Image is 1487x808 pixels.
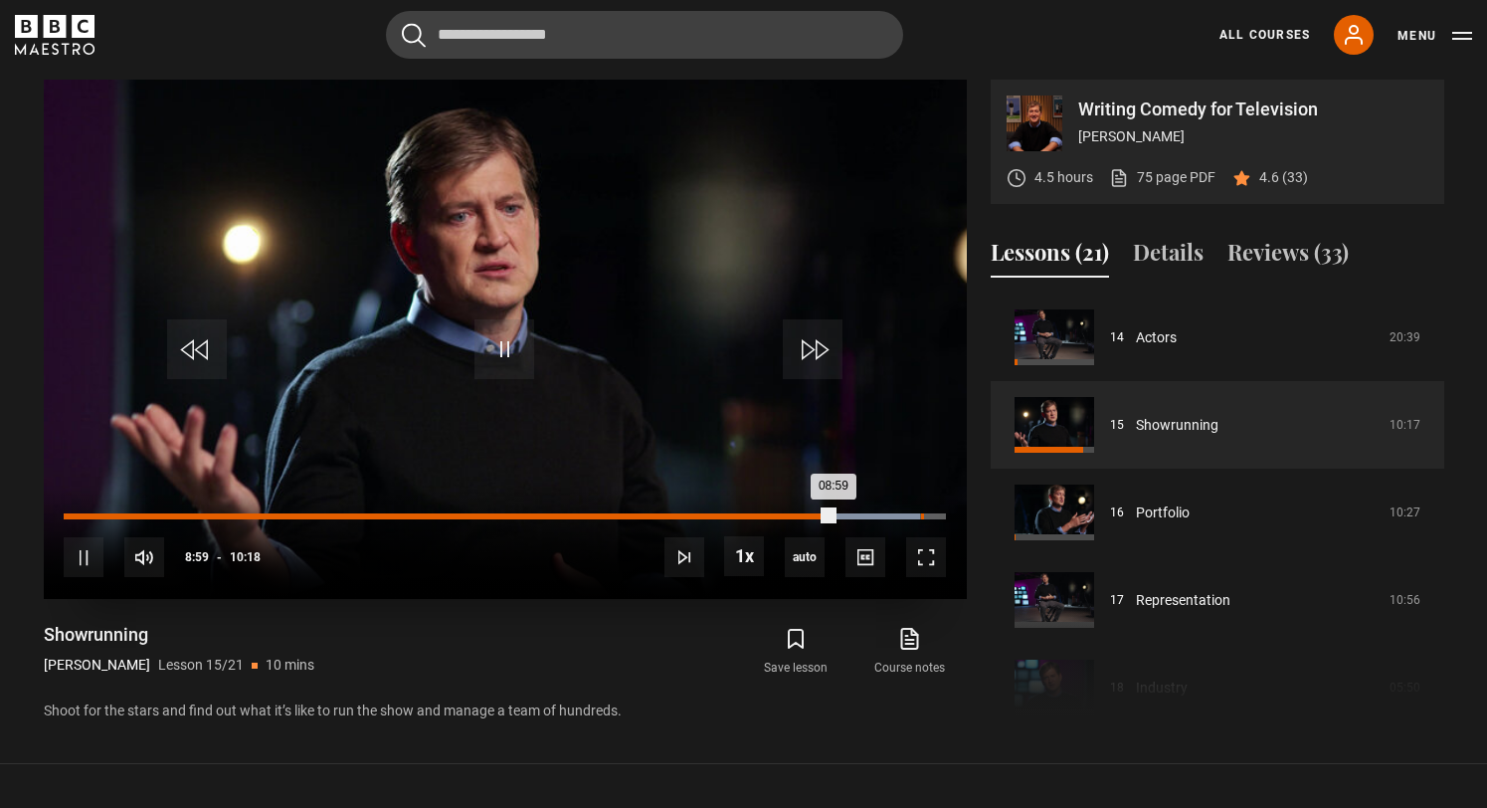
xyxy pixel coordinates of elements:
p: Shoot for the stars and find out what it’s like to run the show and manage a team of hundreds. [44,701,967,721]
input: Search [386,11,903,59]
p: 4.6 (33) [1259,167,1308,188]
button: Reviews (33) [1227,236,1349,278]
a: 75 page PDF [1109,167,1215,188]
svg: BBC Maestro [15,15,94,55]
span: 8:59 [185,539,209,575]
a: Portfolio [1136,503,1190,523]
button: Pause [64,537,103,577]
a: Actors [1136,327,1177,348]
a: Course notes [852,623,966,681]
video-js: Video Player [44,80,967,599]
div: Current quality: 720p [785,537,825,577]
button: Save lesson [739,623,852,681]
a: Representation [1136,590,1230,611]
span: - [217,550,222,564]
a: Showrunning [1136,415,1218,436]
p: 10 mins [266,655,314,676]
a: All Courses [1219,26,1310,44]
button: Captions [845,537,885,577]
p: Writing Comedy for Television [1078,101,1428,118]
button: Next Lesson [664,537,704,577]
button: Playback Rate [724,536,764,576]
button: Lessons (21) [991,236,1109,278]
button: Fullscreen [906,537,946,577]
div: Progress Bar [64,513,945,519]
p: [PERSON_NAME] [44,655,150,676]
button: Details [1133,236,1204,278]
p: Lesson 15/21 [158,655,244,676]
h1: Showrunning [44,623,314,647]
span: 10:18 [230,539,261,575]
button: Mute [124,537,164,577]
button: Toggle navigation [1397,26,1472,46]
span: auto [785,537,825,577]
button: Submit the search query [402,23,426,48]
p: 4.5 hours [1034,167,1093,188]
p: [PERSON_NAME] [1078,126,1428,147]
